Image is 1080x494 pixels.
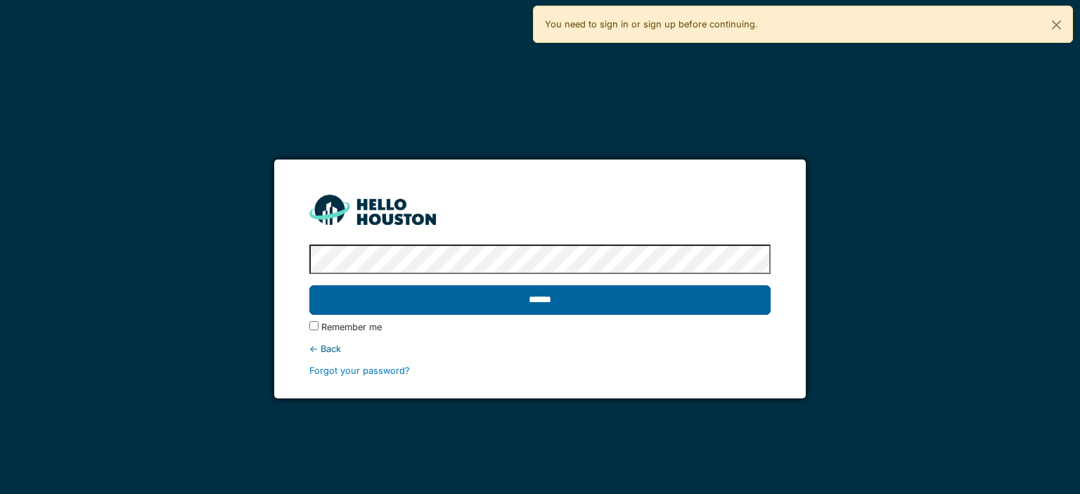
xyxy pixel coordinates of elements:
[309,195,436,225] img: HH_line-BYnF2_Hg.png
[309,365,410,376] a: Forgot your password?
[309,342,770,356] div: ← Back
[533,6,1073,43] div: You need to sign in or sign up before continuing.
[1041,6,1072,44] button: Close
[321,320,382,334] label: Remember me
